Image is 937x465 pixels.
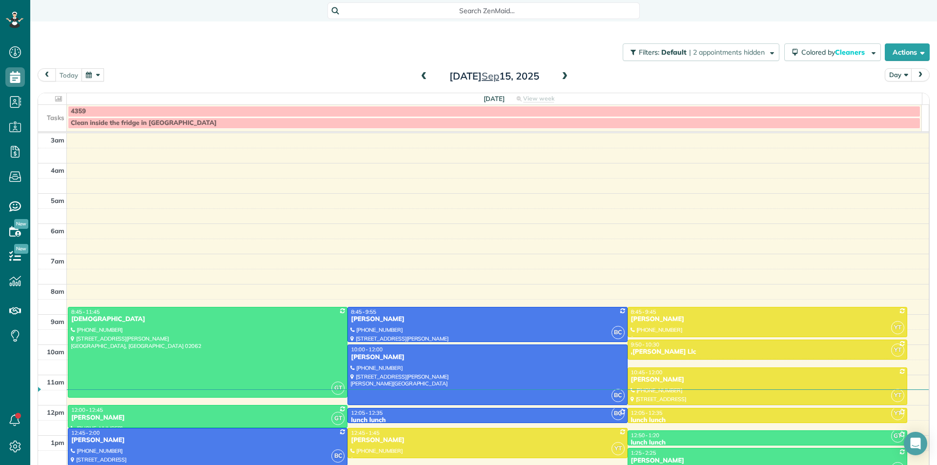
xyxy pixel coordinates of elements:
[51,439,64,446] span: 1pm
[71,429,100,436] span: 12:45 - 2:00
[661,48,687,57] span: Default
[350,353,624,362] div: [PERSON_NAME]
[71,436,345,445] div: [PERSON_NAME]
[631,376,904,384] div: [PERSON_NAME]
[689,48,765,57] span: | 2 appointments hidden
[631,449,656,456] span: 1:25 - 2:25
[784,43,881,61] button: Colored byCleaners
[38,68,56,81] button: prev
[631,369,663,376] span: 10:45 - 12:00
[331,449,345,463] span: BC
[631,308,656,315] span: 8:45 - 9:45
[631,315,904,323] div: [PERSON_NAME]
[51,318,64,325] span: 9am
[611,442,625,455] span: YT
[891,344,904,357] span: YT
[351,308,376,315] span: 8:45 - 9:55
[631,439,904,447] div: lunch lunch
[911,68,930,81] button: next
[611,389,625,402] span: BC
[350,436,624,445] div: [PERSON_NAME]
[891,429,904,443] span: GT
[891,321,904,334] span: YT
[801,48,868,57] span: Colored by
[331,412,345,425] span: GT
[14,244,28,254] span: New
[885,68,912,81] button: Day
[51,136,64,144] span: 3am
[618,43,779,61] a: Filters: Default | 2 appointments hidden
[639,48,659,57] span: Filters:
[71,414,345,422] div: [PERSON_NAME]
[631,432,659,439] span: 12:50 - 1:20
[631,409,663,416] span: 12:05 - 12:35
[71,119,217,127] span: Clean inside the fridge in [GEOGRAPHIC_DATA]
[47,378,64,386] span: 11am
[47,408,64,416] span: 12pm
[631,457,904,465] div: [PERSON_NAME]
[611,326,625,339] span: BC
[885,43,930,61] button: Actions
[14,219,28,229] span: New
[71,315,345,323] div: [DEMOGRAPHIC_DATA]
[631,416,904,425] div: lunch lunch
[350,315,624,323] div: [PERSON_NAME]
[51,166,64,174] span: 4am
[51,257,64,265] span: 7am
[351,409,383,416] span: 12:05 - 12:35
[47,348,64,356] span: 10am
[51,197,64,204] span: 5am
[351,429,379,436] span: 12:45 - 1:45
[51,287,64,295] span: 8am
[611,407,625,420] span: BC
[904,432,927,455] div: Open Intercom Messenger
[71,107,86,115] span: 4359
[331,382,345,395] span: GT
[51,227,64,235] span: 6am
[482,70,499,82] span: Sep
[623,43,779,61] button: Filters: Default | 2 appointments hidden
[631,341,659,348] span: 9:50 - 10:30
[523,95,554,102] span: View week
[891,407,904,420] span: YT
[891,389,904,402] span: YT
[484,95,505,102] span: [DATE]
[71,406,103,413] span: 12:00 - 12:45
[350,416,624,425] div: lunch lunch
[351,346,383,353] span: 10:00 - 12:00
[631,348,904,356] div: ,[PERSON_NAME] Llc
[835,48,866,57] span: Cleaners
[433,71,555,81] h2: [DATE] 15, 2025
[55,68,82,81] button: today
[71,308,100,315] span: 8:45 - 11:45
